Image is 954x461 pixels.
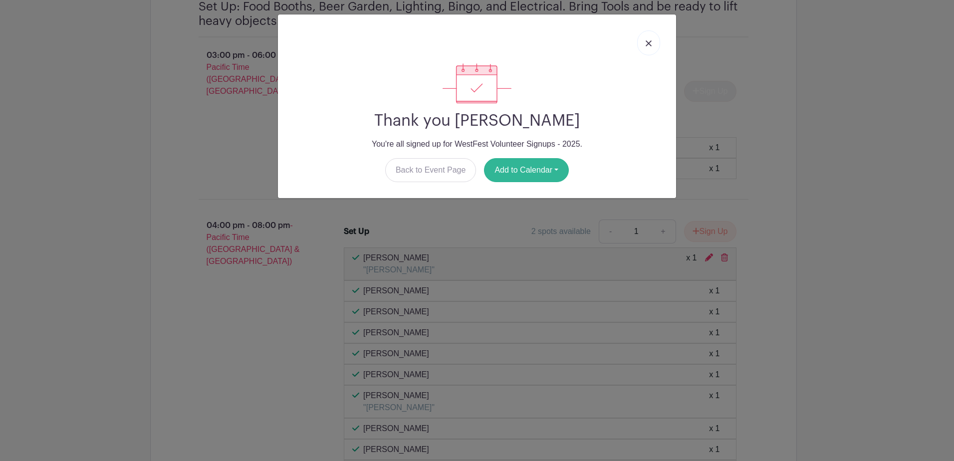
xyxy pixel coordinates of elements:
img: close_button-5f87c8562297e5c2d7936805f587ecaba9071eb48480494691a3f1689db116b3.svg [646,40,652,46]
button: Add to Calendar [484,158,569,182]
img: signup_complete-c468d5dda3e2740ee63a24cb0ba0d3ce5d8a4ecd24259e683200fb1569d990c8.svg [443,63,511,103]
h2: Thank you [PERSON_NAME] [286,111,668,130]
a: Back to Event Page [385,158,477,182]
p: You're all signed up for WestFest Volunteer Signups - 2025. [286,138,668,150]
